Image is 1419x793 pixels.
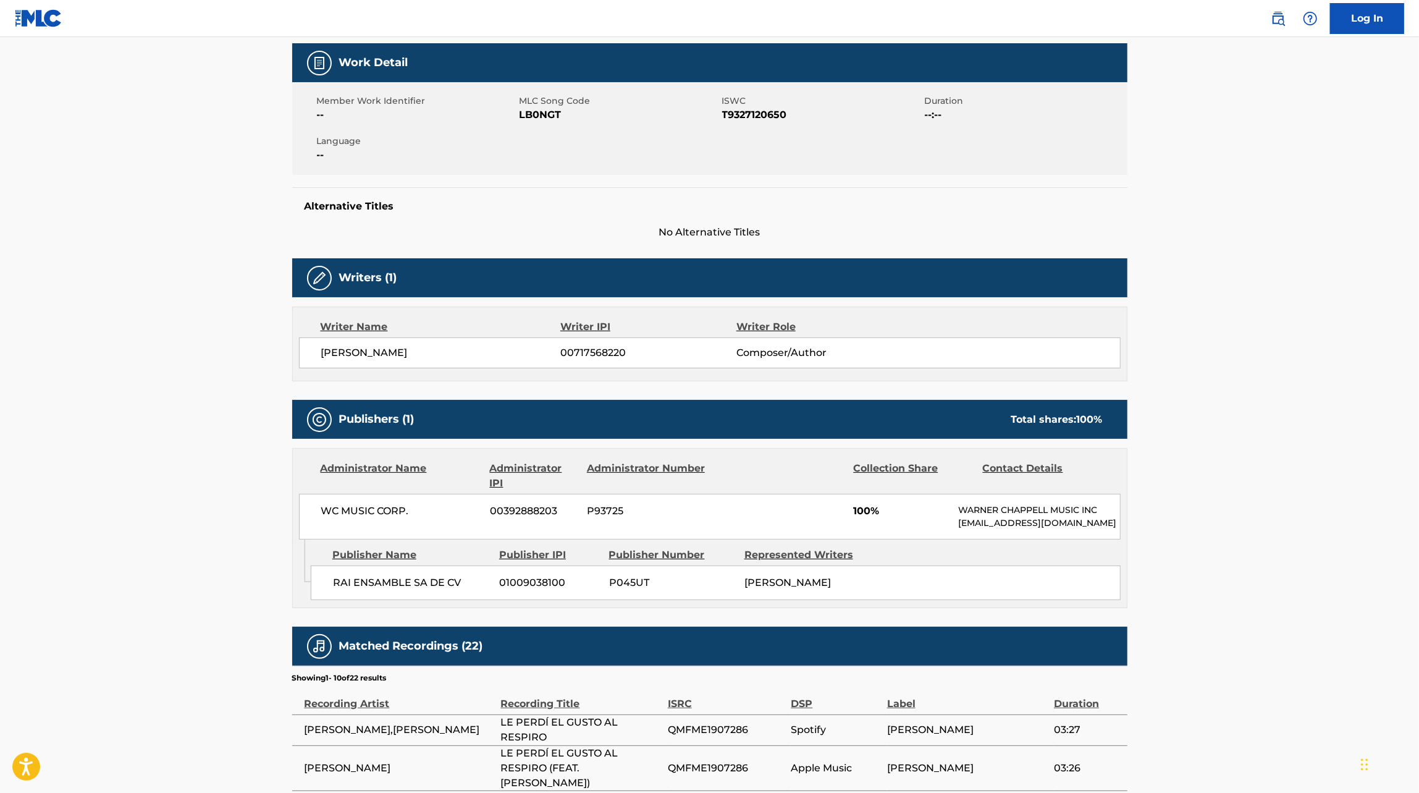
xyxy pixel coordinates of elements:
[668,723,785,737] span: QMFME1907286
[317,148,516,163] span: --
[520,95,719,108] span: MLC Song Code
[958,504,1119,517] p: WARNER CHAPPELL MUSIC INC
[722,95,922,108] span: ISWC
[744,577,831,588] span: [PERSON_NAME]
[339,639,483,653] h5: Matched Recordings (22)
[332,548,490,562] div: Publisher Name
[1361,746,1368,783] div: Arrastrar
[887,761,1048,776] span: [PERSON_NAME]
[791,723,880,737] span: Spotify
[560,346,736,360] span: 00717568220
[1054,761,1121,776] span: 03:26
[500,575,600,590] span: 01009038100
[339,56,408,70] h5: Work Detail
[1077,413,1103,425] span: 100 %
[853,504,949,519] span: 100%
[1054,684,1121,711] div: Duration
[668,684,785,711] div: ISRC
[1303,11,1318,26] img: help
[1266,6,1291,31] a: Public Search
[339,271,397,285] h5: Writers (1)
[292,225,1127,240] span: No Alternative Titles
[925,95,1124,108] span: Duration
[587,461,707,491] div: Administrator Number
[853,461,973,491] div: Collection Share
[983,461,1103,491] div: Contact Details
[1330,3,1404,34] a: Log In
[490,504,578,519] span: 00392888203
[317,135,516,148] span: Language
[501,684,662,711] div: Recording Title
[560,320,736,334] div: Writer IPI
[1298,6,1323,31] div: Help
[317,95,516,108] span: Member Work Identifier
[1011,412,1103,427] div: Total shares:
[501,746,662,791] span: LE PERDÍ EL GUSTO AL RESPIRO (FEAT. [PERSON_NAME])
[292,672,387,684] p: Showing 1 - 10 of 22 results
[15,9,62,27] img: MLC Logo
[736,346,896,360] span: Composer/Author
[333,575,491,590] span: RAI ENSAMBLE SA DE CV
[321,346,561,360] span: [PERSON_NAME]
[1357,734,1419,793] iframe: Chat Widget
[887,684,1048,711] div: Label
[1271,11,1286,26] img: search
[321,504,481,519] span: WC MUSIC CORP.
[305,200,1115,213] h5: Alternative Titles
[501,715,662,745] span: LE PERDÍ EL GUSTO AL RESPIRO
[887,723,1048,737] span: [PERSON_NAME]
[587,504,707,519] span: P93725
[312,271,327,286] img: Writers
[791,684,880,711] div: DSP
[305,684,495,711] div: Recording Artist
[312,639,327,654] img: Matched Recordings
[305,761,495,776] span: [PERSON_NAME]
[791,761,880,776] span: Apple Music
[609,575,735,590] span: P045UT
[490,461,578,491] div: Administrator IPI
[520,108,719,122] span: LB0NGT
[736,320,896,334] div: Writer Role
[722,108,922,122] span: T9327120650
[305,723,495,737] span: [PERSON_NAME],[PERSON_NAME]
[744,548,870,562] div: Represented Writers
[499,548,600,562] div: Publisher IPI
[609,548,735,562] div: Publisher Number
[321,461,481,491] div: Administrator Name
[312,412,327,427] img: Publishers
[1357,734,1419,793] div: Widget de chat
[321,320,561,334] div: Writer Name
[339,412,415,426] h5: Publishers (1)
[312,56,327,70] img: Work Detail
[1054,723,1121,737] span: 03:27
[925,108,1124,122] span: --:--
[958,517,1119,530] p: [EMAIL_ADDRESS][DOMAIN_NAME]
[668,761,785,776] span: QMFME1907286
[317,108,516,122] span: --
